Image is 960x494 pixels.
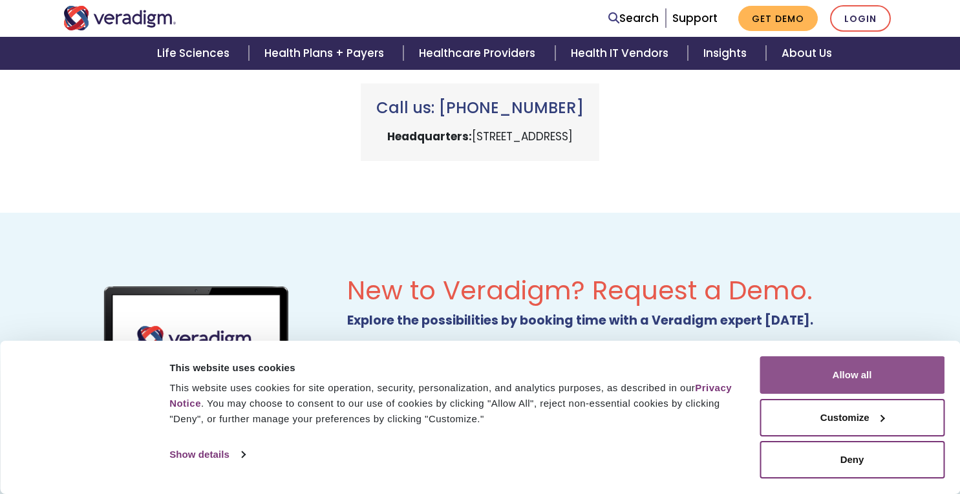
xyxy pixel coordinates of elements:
[760,441,944,478] button: Deny
[672,10,718,26] a: Support
[766,37,848,70] a: About Us
[142,37,249,70] a: Life Sciences
[830,5,891,32] a: Login
[760,399,944,436] button: Customize
[347,311,897,331] p: Explore the possibilities by booking time with a Veradigm expert [DATE].
[249,37,403,70] a: Health Plans + Payers
[63,6,176,30] img: Veradigm logo
[403,37,555,70] a: Healthcare Providers
[347,275,897,306] h2: New to Veradigm? Request a Demo.
[738,6,818,31] a: Get Demo
[608,10,659,27] a: Search
[688,37,766,70] a: Insights
[376,99,584,118] h3: Call us: [PHONE_NUMBER]
[555,37,688,70] a: Health IT Vendors
[169,360,745,376] div: This website uses cookies
[169,380,745,427] div: This website uses cookies for site operation, security, personalization, and analytics purposes, ...
[387,129,472,144] strong: Headquarters:
[760,356,944,394] button: Allow all
[376,128,584,145] p: [STREET_ADDRESS]
[169,445,244,464] a: Show details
